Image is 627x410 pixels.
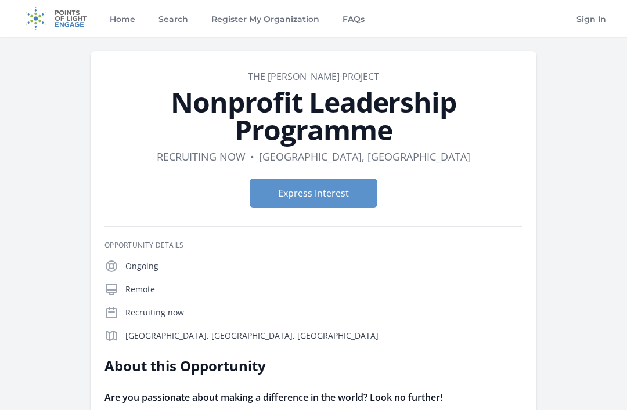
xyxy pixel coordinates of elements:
[105,391,442,404] strong: Are you passionate about making a difference in the world? Look no further!
[125,307,522,318] p: Recruiting now
[125,284,522,295] p: Remote
[105,241,522,250] h3: Opportunity Details
[105,357,444,375] h2: About this Opportunity
[250,179,377,208] button: Express Interest
[250,148,254,165] div: •
[125,330,522,342] p: [GEOGRAPHIC_DATA], [GEOGRAPHIC_DATA], [GEOGRAPHIC_DATA]
[259,148,470,165] dd: [GEOGRAPHIC_DATA], [GEOGRAPHIC_DATA]
[157,148,246,165] dd: Recruiting now
[125,260,522,272] p: Ongoing
[248,70,379,83] a: The [PERSON_NAME] Project
[105,88,522,144] h1: Nonprofit Leadership Programme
